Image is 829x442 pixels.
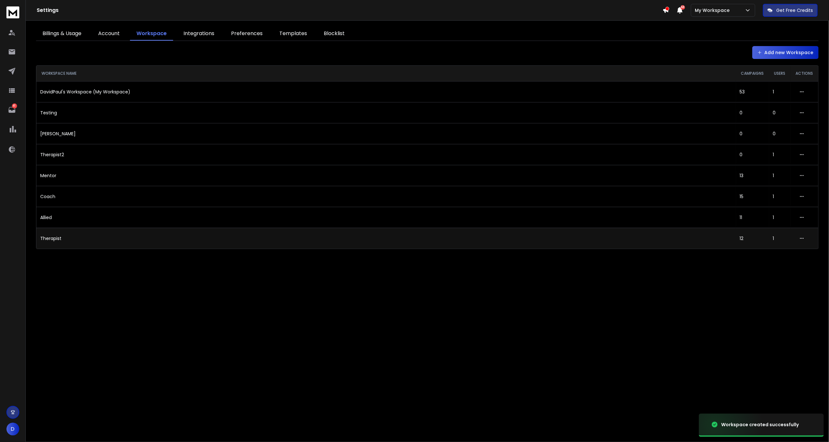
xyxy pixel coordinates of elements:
[752,46,819,59] button: Add new Workspace
[769,123,791,144] td: 0
[92,27,126,41] a: Account
[225,27,269,41] a: Preferences
[769,81,791,102] td: 1
[36,144,736,165] td: Therapist2
[736,123,769,144] td: 0
[736,144,769,165] td: 0
[769,144,791,165] td: 1
[791,66,818,81] th: ACTIONS
[777,7,813,14] p: Get Free Credits
[177,27,221,41] a: Integrations
[6,423,19,436] button: D
[36,165,736,186] td: Mentor
[12,103,17,109] p: 41
[37,6,663,14] h1: Settings
[36,123,736,144] td: [PERSON_NAME]
[769,207,791,228] td: 1
[695,7,732,14] p: My Workspace
[736,81,769,102] td: 53
[736,165,769,186] td: 13
[36,66,736,81] th: WORKSPACE NAME
[769,66,791,81] th: USERS
[36,81,736,102] td: DavidPaul's Workspace (My Workspace)
[130,27,173,41] a: Workspace
[273,27,313,41] a: Templates
[681,5,685,10] span: 50
[736,102,769,123] td: 0
[722,421,799,428] div: Workspace created successfully
[763,4,818,17] button: Get Free Credits
[5,103,18,116] a: 41
[6,6,19,18] img: logo
[36,27,88,41] a: Billings & Usage
[36,207,736,228] td: Allied
[736,66,769,81] th: CAMPAIGNS
[736,228,769,249] td: 12
[769,228,791,249] td: 1
[769,186,791,207] td: 1
[769,102,791,123] td: 0
[317,27,351,41] a: Blocklist
[769,165,791,186] td: 1
[36,228,736,249] td: Therapist
[36,102,736,123] td: Testing
[36,186,736,207] td: Coach
[736,207,769,228] td: 11
[736,186,769,207] td: 15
